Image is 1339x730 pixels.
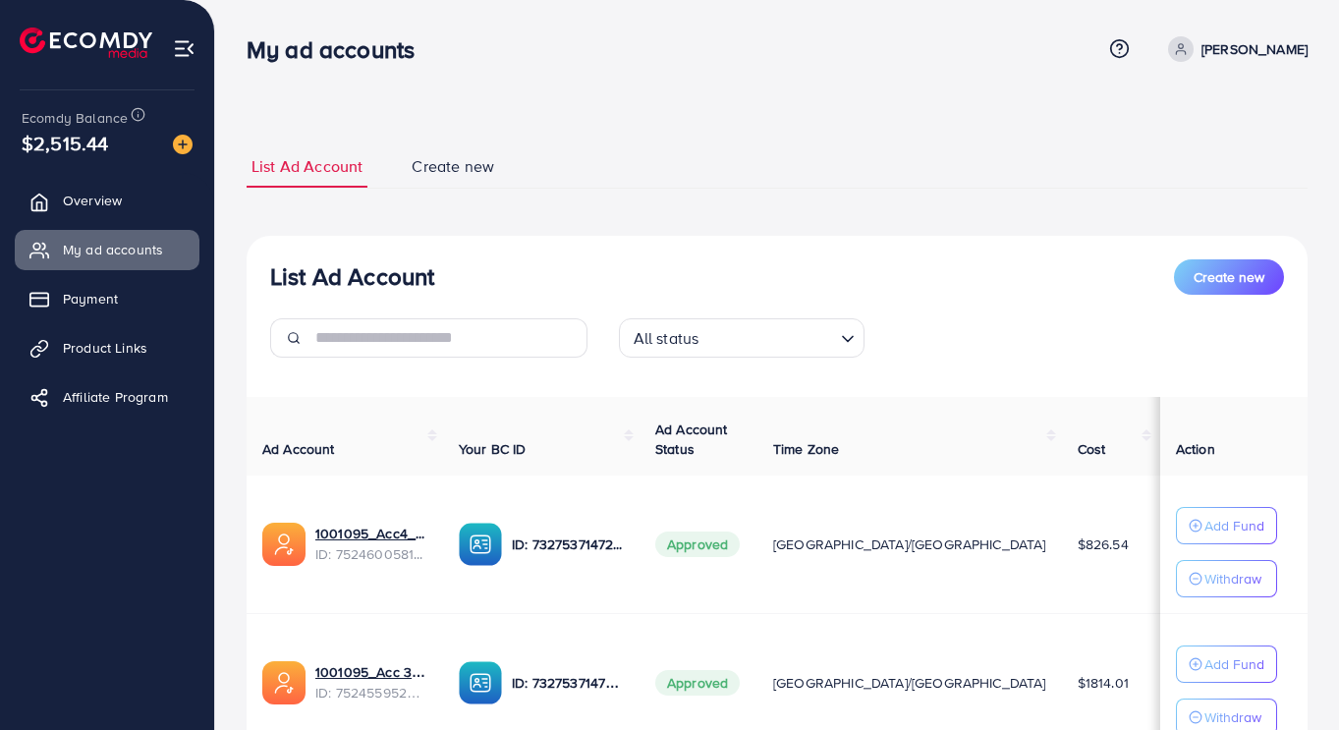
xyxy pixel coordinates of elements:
[173,135,193,154] img: image
[22,129,108,157] span: $2,515.44
[1176,560,1277,597] button: Withdraw
[15,377,199,417] a: Affiliate Program
[655,532,740,557] span: Approved
[63,240,163,259] span: My ad accounts
[315,662,427,682] a: 1001095_Acc 3_1751948238983
[63,191,122,210] span: Overview
[1204,705,1261,729] p: Withdraw
[315,662,427,702] div: <span class='underline'>1001095_Acc 3_1751948238983</span></br>7524559526306070535
[63,289,118,309] span: Payment
[63,387,168,407] span: Affiliate Program
[262,661,306,704] img: ic-ads-acc.e4c84228.svg
[251,155,363,178] span: List Ad Account
[1078,673,1129,693] span: $1814.01
[655,420,728,459] span: Ad Account Status
[773,673,1046,693] span: [GEOGRAPHIC_DATA]/[GEOGRAPHIC_DATA]
[619,318,865,358] div: Search for option
[773,439,839,459] span: Time Zone
[1201,37,1308,61] p: [PERSON_NAME]
[15,230,199,269] a: My ad accounts
[173,37,195,60] img: menu
[1204,652,1264,676] p: Add Fund
[1174,259,1284,295] button: Create new
[1176,507,1277,544] button: Add Fund
[412,155,494,178] span: Create new
[1176,646,1277,683] button: Add Fund
[63,338,147,358] span: Product Links
[22,108,128,128] span: Ecomdy Balance
[655,670,740,696] span: Approved
[773,534,1046,554] span: [GEOGRAPHIC_DATA]/[GEOGRAPHIC_DATA]
[459,523,502,566] img: ic-ba-acc.ded83a64.svg
[1160,36,1308,62] a: [PERSON_NAME]
[315,544,427,564] span: ID: 7524600581361696769
[1078,534,1129,554] span: $826.54
[262,439,335,459] span: Ad Account
[247,35,430,64] h3: My ad accounts
[1176,439,1215,459] span: Action
[15,328,199,367] a: Product Links
[1204,567,1261,590] p: Withdraw
[512,533,624,556] p: ID: 7327537147282571265
[1078,439,1106,459] span: Cost
[262,523,306,566] img: ic-ads-acc.e4c84228.svg
[15,279,199,318] a: Payment
[315,524,427,543] a: 1001095_Acc4_1751957612300
[512,671,624,695] p: ID: 7327537147282571265
[1194,267,1264,287] span: Create new
[270,262,434,291] h3: List Ad Account
[15,181,199,220] a: Overview
[1255,642,1324,715] iframe: Chat
[459,661,502,704] img: ic-ba-acc.ded83a64.svg
[315,683,427,702] span: ID: 7524559526306070535
[704,320,832,353] input: Search for option
[630,324,703,353] span: All status
[459,439,527,459] span: Your BC ID
[20,28,152,58] img: logo
[1204,514,1264,537] p: Add Fund
[315,524,427,564] div: <span class='underline'>1001095_Acc4_1751957612300</span></br>7524600581361696769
